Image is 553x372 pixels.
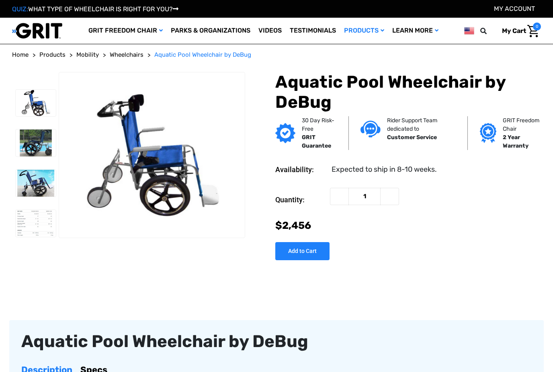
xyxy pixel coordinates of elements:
[484,23,496,39] input: Search
[286,18,340,44] a: Testimonials
[275,123,295,143] img: GRIT Guarantee
[154,50,251,60] a: Aquatic Pool Wheelchair by DeBug
[16,90,56,117] img: Aquatic Pool Wheelchair by DeBug
[503,134,528,149] strong: 2 Year Warranty
[16,170,56,197] img: Aquatic Pool Wheelchair by DeBug
[503,116,544,133] p: GRIT Freedom Chair
[302,134,331,149] strong: GRIT Guarantee
[76,50,99,60] a: Mobility
[302,116,336,133] p: 30 Day Risk-Free
[360,121,381,137] img: Customer service
[496,23,541,39] a: Cart with 0 items
[388,18,442,44] a: Learn More
[59,93,245,217] img: Aquatic Pool Wheelchair by DeBug
[464,26,474,36] img: us.png
[502,27,526,35] span: My Cart
[527,25,539,37] img: Cart
[275,164,326,175] dt: Availability:
[533,23,541,31] span: 0
[275,242,330,260] input: Add to Cart
[12,5,28,13] span: QUIZ:
[494,5,535,12] a: Account
[340,18,388,44] a: Products
[275,188,326,212] label: Quantity:
[12,50,29,60] a: Home
[76,51,99,58] span: Mobility
[167,18,254,44] a: Parks & Organizations
[16,210,56,237] img: Aquatic Pool Wheelchair by DeBug
[16,129,56,156] img: Aquatic Pool Wheelchair by DeBug
[275,72,541,113] h1: Aquatic Pool Wheelchair by DeBug
[387,134,437,141] strong: Customer Service
[84,18,167,44] a: GRIT Freedom Chair
[110,51,143,58] span: Wheelchairs
[12,5,178,13] a: QUIZ:WHAT TYPE OF WHEELCHAIR IS RIGHT FOR YOU?
[12,51,29,58] span: Home
[332,164,437,175] dd: Expected to ship in 8-10 weeks.
[387,116,455,133] p: Rider Support Team dedicated to
[110,50,143,60] a: Wheelchairs
[21,332,532,351] div: Aquatic Pool Wheelchair by DeBug
[12,50,541,60] nav: Breadcrumb
[254,18,286,44] a: Videos
[12,23,62,39] img: GRIT All-Terrain Wheelchair and Mobility Equipment
[275,220,311,231] span: $2,456
[154,51,251,58] span: Aquatic Pool Wheelchair by DeBug
[480,123,496,143] img: Grit freedom
[39,50,66,60] a: Products
[39,51,66,58] span: Products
